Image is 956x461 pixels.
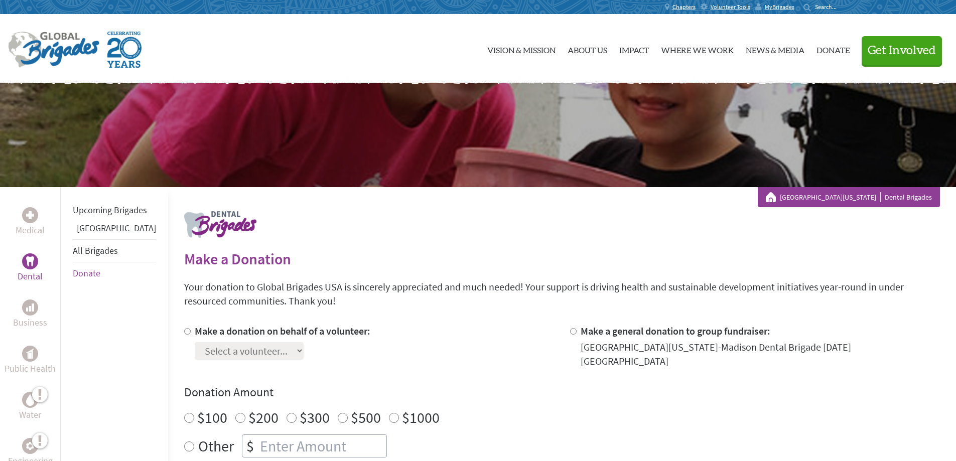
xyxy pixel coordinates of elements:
[73,221,156,239] li: Guatemala
[195,325,370,337] label: Make a donation on behalf of a volunteer:
[661,23,734,75] a: Where We Work
[19,408,41,422] p: Water
[73,199,156,221] li: Upcoming Brigades
[184,211,256,238] img: logo-dental.png
[16,223,45,237] p: Medical
[18,253,43,283] a: DentalDental
[73,245,118,256] a: All Brigades
[816,23,850,75] a: Donate
[26,303,34,312] img: Business
[487,23,556,75] a: Vision & Mission
[862,36,942,65] button: Get Involved
[581,340,940,368] div: [GEOGRAPHIC_DATA][US_STATE]-Madison Dental Brigade [DATE] [GEOGRAPHIC_DATA]
[73,239,156,262] li: All Brigades
[815,3,844,11] input: Search...
[402,408,440,427] label: $1000
[22,438,38,454] div: Engineering
[26,442,34,450] img: Engineering
[248,408,279,427] label: $200
[198,434,234,457] label: Other
[16,207,45,237] a: MedicalMedical
[26,211,34,219] img: Medical
[351,408,381,427] label: $500
[197,408,227,427] label: $100
[242,435,258,457] div: $
[780,192,881,202] a: [GEOGRAPHIC_DATA][US_STATE]
[581,325,770,337] label: Make a general donation to group fundraiser:
[13,316,47,330] p: Business
[26,394,34,405] img: Water
[619,23,649,75] a: Impact
[672,3,696,11] span: Chapters
[746,23,804,75] a: News & Media
[184,250,940,268] h2: Make a Donation
[73,267,100,279] a: Donate
[13,299,47,330] a: BusinessBusiness
[300,408,330,427] label: $300
[5,362,56,376] p: Public Health
[73,204,147,216] a: Upcoming Brigades
[22,392,38,408] div: Water
[77,222,156,234] a: [GEOGRAPHIC_DATA]
[73,262,156,284] li: Donate
[258,435,386,457] input: Enter Amount
[711,3,750,11] span: Volunteer Tools
[22,299,38,316] div: Business
[19,392,41,422] a: WaterWater
[26,349,34,359] img: Public Health
[22,346,38,362] div: Public Health
[568,23,607,75] a: About Us
[765,3,794,11] span: MyBrigades
[8,32,99,68] img: Global Brigades Logo
[5,346,56,376] a: Public HealthPublic Health
[22,253,38,269] div: Dental
[184,280,940,308] p: Your donation to Global Brigades USA is sincerely appreciated and much needed! Your support is dr...
[184,384,940,400] h4: Donation Amount
[868,45,936,57] span: Get Involved
[22,207,38,223] div: Medical
[26,256,34,266] img: Dental
[766,192,932,202] div: Dental Brigades
[107,32,142,68] img: Global Brigades Celebrating 20 Years
[18,269,43,283] p: Dental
